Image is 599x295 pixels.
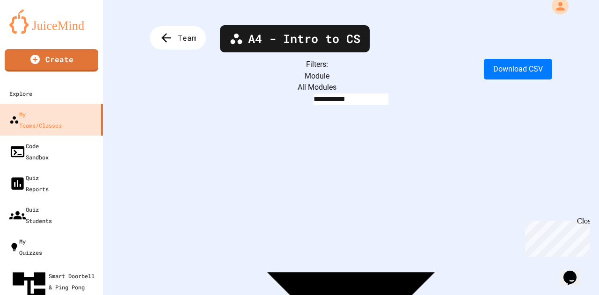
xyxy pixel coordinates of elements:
[305,72,329,80] label: Module
[9,108,62,131] div: My Teams/Classes
[9,9,94,34] img: logo-orange.svg
[521,217,590,257] iframe: chat widget
[150,59,552,70] div: Filters:
[9,236,42,258] div: My Quizzes
[4,4,65,59] div: Chat with us now!Close
[248,30,360,48] span: A4 - Intro to CS
[5,49,98,72] a: Create
[560,258,590,286] iframe: chat widget
[9,204,52,226] div: Quiz Students
[178,32,197,43] span: Team
[150,82,552,93] div: All Modules
[9,88,32,99] div: Explore
[9,140,49,163] div: Code Sandbox
[9,172,49,194] div: Quiz Reports
[484,59,552,79] button: Download CSV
